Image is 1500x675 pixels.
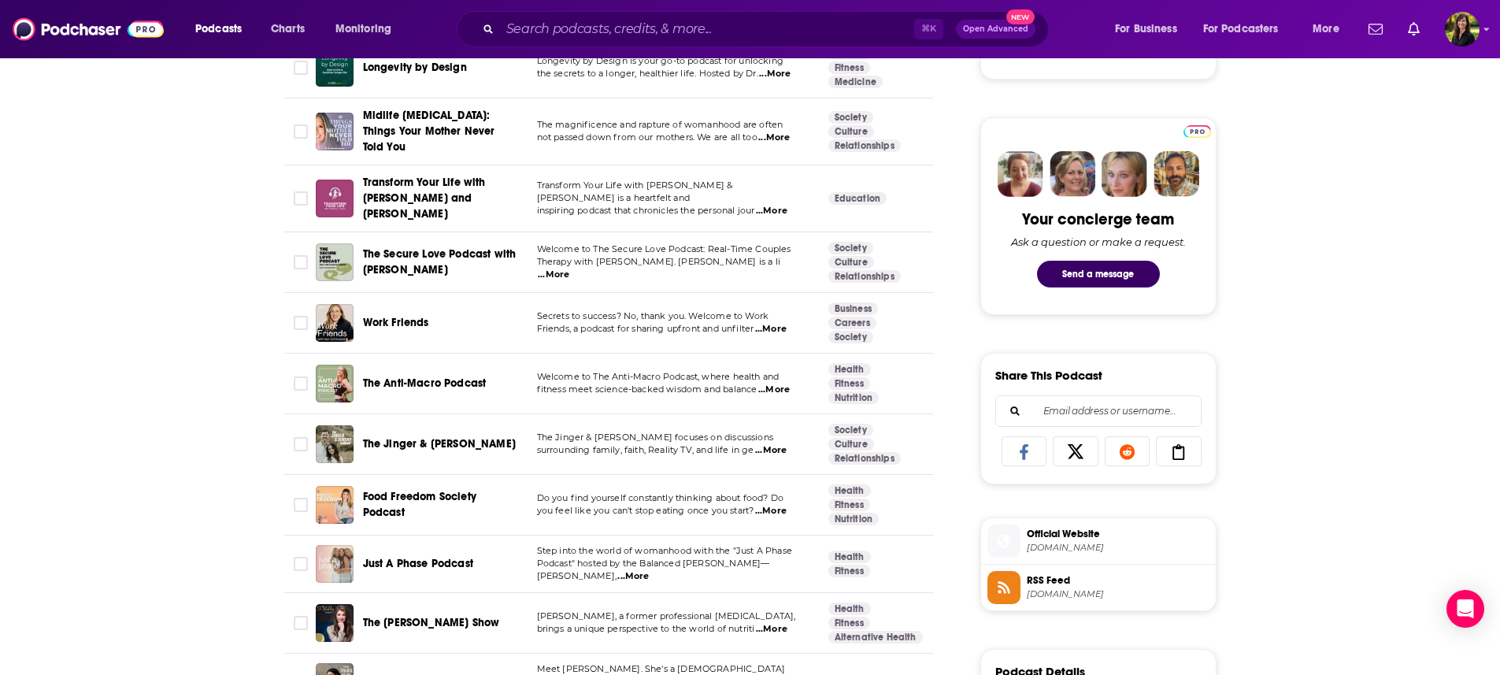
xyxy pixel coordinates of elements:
a: Fitness [828,565,870,577]
img: Sydney Profile [998,151,1043,197]
img: Jon Profile [1154,151,1199,197]
a: Work Friends [363,315,429,331]
span: Longevity by Design is your go-to podcast for unlocking [537,55,783,66]
a: The Anti-Macro Podcast [363,376,487,391]
span: For Business [1115,18,1177,40]
h3: Share This Podcast [995,368,1102,383]
span: The magnificence and rapture of womanhood are often [537,119,783,130]
a: Business [828,302,878,315]
img: The Dr. Ashley Show [316,604,354,642]
span: [PERSON_NAME], a former professional [MEDICAL_DATA], [537,610,796,621]
span: Food Freedom Society Podcast [363,490,476,519]
button: open menu [184,17,262,42]
span: the secrets to a longer, healthier life. Hosted by Dr. [537,68,758,79]
span: The Anti-Macro Podcast [363,376,487,390]
a: Society [828,331,873,343]
span: The Secure Love Podcast with [PERSON_NAME] [363,247,517,276]
input: Email address or username... [1009,396,1188,426]
span: Logged in as HowellMedia [1445,12,1480,46]
div: Your concierge team [1022,210,1174,229]
a: Relationships [828,452,901,465]
span: Do you find yourself constantly thinking about food? Do [537,492,783,503]
span: you feel like you can't stop eating once you start? [537,505,754,516]
span: Official Website [1027,527,1209,541]
span: Toggle select row [294,255,308,269]
a: Society [828,424,873,436]
span: ...More [756,205,787,217]
img: Transform Your Life with Teresa and Tonya [316,180,354,217]
a: Fitness [828,499,870,511]
input: Search podcasts, credits, & more... [500,17,914,42]
a: Show notifications dropdown [1402,16,1426,43]
span: Transform Your Life with [PERSON_NAME] and [PERSON_NAME] [363,176,486,221]
span: Toggle select row [294,437,308,451]
span: ...More [755,444,787,457]
img: Food Freedom Society Podcast [316,486,354,524]
span: ...More [758,132,790,144]
span: Monitoring [335,18,391,40]
a: Culture [828,438,874,451]
a: Fitness [828,377,870,390]
span: brings a unique perspective to the world of nutriti [537,623,755,634]
img: The Secure Love Podcast with Julie Menanno [316,243,354,281]
button: open menu [1104,17,1197,42]
img: The Anti-Macro Podcast [316,365,354,402]
a: Just A Phase Podcast [363,556,473,572]
a: Longevity by Design [316,49,354,87]
span: The [PERSON_NAME] Show [363,616,500,629]
span: Toggle select row [294,498,308,512]
span: Toggle select row [294,616,308,630]
img: Work Friends [316,304,354,342]
a: Share on Facebook [1002,436,1047,466]
img: Midlife Muse: Things Your Mother Never Told You [316,113,354,150]
a: Share on Reddit [1105,436,1150,466]
a: Copy Link [1156,436,1202,466]
span: Toggle select row [294,61,308,75]
a: The [PERSON_NAME] Show [363,615,500,631]
span: Charts [271,18,305,40]
a: Transform Your Life with [PERSON_NAME] and [PERSON_NAME] [363,175,519,222]
div: Search podcasts, credits, & more... [472,11,1064,47]
div: Ask a question or make a request. [1011,236,1186,248]
a: Health [828,603,871,615]
span: ...More [759,68,791,80]
a: Food Freedom Society Podcast [363,489,519,521]
a: The Jinger & [PERSON_NAME] [363,436,516,452]
img: The Jinger & Jeremy Podcast [316,425,354,463]
span: For Podcasters [1203,18,1279,40]
span: ...More [755,505,787,517]
span: Step into the world of womanhood with the "Just A Phase [537,545,792,556]
span: Podcasts [195,18,242,40]
button: open menu [324,17,412,42]
span: ...More [756,623,787,636]
span: New [1006,9,1035,24]
img: Barbara Profile [1050,151,1095,197]
span: Secrets to success? No, thank you. Welcome to Work [537,310,769,321]
span: not passed down from our mothers. We are all too [537,132,757,143]
a: Culture [828,125,874,138]
a: Fitness [828,61,870,74]
span: anchor.fm [1027,588,1209,600]
a: The Secure Love Podcast with [PERSON_NAME] [363,247,519,278]
img: User Profile [1445,12,1480,46]
a: Medicine [828,76,883,88]
a: Midlife [MEDICAL_DATA]: Things Your Mother Never Told You [363,108,519,155]
a: Alternative Health [828,631,923,643]
button: Send a message [1037,261,1160,287]
a: Share on X/Twitter [1053,436,1098,466]
span: Welcome to The Secure Love Podcast: Real-Time Couples [537,243,791,254]
span: Toggle select row [294,376,308,391]
span: fitness meet science-backed wisdom and balance [537,384,757,395]
a: Society [828,111,873,124]
button: open menu [1193,17,1302,42]
span: Welcome to The Anti-Macro Podcast, where health and [537,371,780,382]
a: Education [828,192,887,205]
button: Show profile menu [1445,12,1480,46]
span: More [1313,18,1339,40]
